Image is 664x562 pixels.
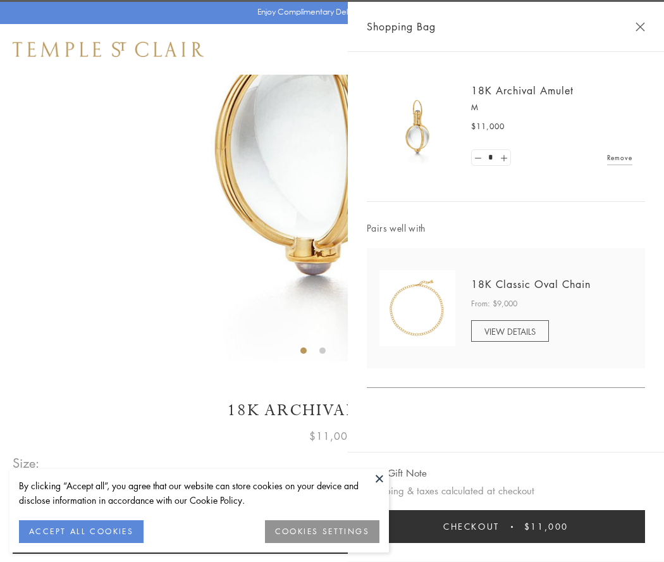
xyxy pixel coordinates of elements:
[636,22,645,32] button: Close Shopping Bag
[607,151,632,165] a: Remove
[13,42,204,57] img: Temple St. Clair
[484,325,536,337] span: VIEW DETAILS
[19,520,144,543] button: ACCEPT ALL COOKIES
[367,465,427,481] button: Add Gift Note
[13,399,651,421] h1: 18K Archival Amulet
[367,221,645,235] span: Pairs well with
[367,483,645,499] p: Shipping & taxes calculated at checkout
[471,277,591,291] a: 18K Classic Oval Chain
[379,89,455,165] img: 18K Archival Amulet
[19,478,379,508] div: By clicking “Accept all”, you agree that our website can store cookies on your device and disclos...
[524,520,569,534] span: $11,000
[367,18,436,35] span: Shopping Bag
[265,520,379,543] button: COOKIES SETTINGS
[13,453,40,473] span: Size:
[471,297,517,310] span: From: $9,000
[471,320,549,342] a: VIEW DETAILS
[497,150,510,166] a: Set quantity to 2
[257,6,401,18] p: Enjoy Complimentary Delivery & Returns
[471,84,574,97] a: 18K Archival Amulet
[471,120,505,133] span: $11,000
[471,101,632,114] p: M
[472,150,484,166] a: Set quantity to 0
[443,520,500,534] span: Checkout
[367,510,645,543] button: Checkout $11,000
[309,428,355,444] span: $11,000
[379,270,455,346] img: N88865-OV18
